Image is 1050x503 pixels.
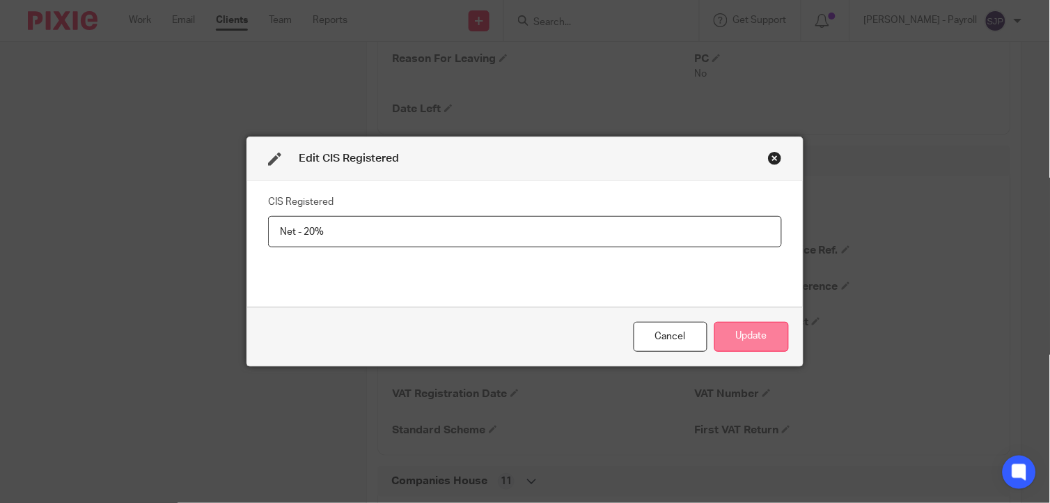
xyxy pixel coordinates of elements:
[714,322,789,352] button: Update
[268,195,334,209] label: CIS Registered
[768,151,782,165] div: Close this dialog window
[299,153,399,164] span: Edit CIS Registered
[268,216,782,247] input: CIS Registered
[634,322,707,352] div: Close this dialog window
